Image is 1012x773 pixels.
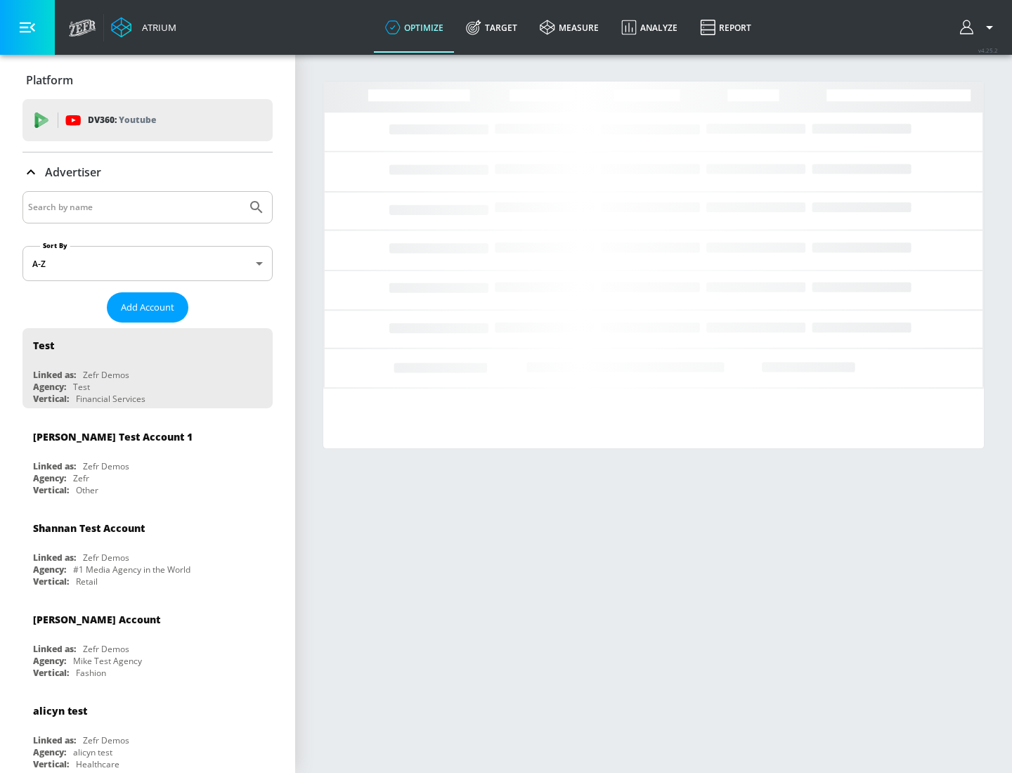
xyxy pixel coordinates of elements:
[22,60,273,100] div: Platform
[88,112,156,128] p: DV360:
[528,2,610,53] a: measure
[73,746,112,758] div: alicyn test
[73,472,89,484] div: Zefr
[455,2,528,53] a: Target
[978,46,998,54] span: v 4.25.2
[22,602,273,682] div: [PERSON_NAME] AccountLinked as:Zefr DemosAgency:Mike Test AgencyVertical:Fashion
[689,2,763,53] a: Report
[76,484,98,496] div: Other
[33,381,66,393] div: Agency:
[76,393,145,405] div: Financial Services
[111,17,176,38] a: Atrium
[33,484,69,496] div: Vertical:
[33,460,76,472] div: Linked as:
[33,746,66,758] div: Agency:
[33,369,76,381] div: Linked as:
[33,521,145,535] div: Shannan Test Account
[119,112,156,127] p: Youtube
[22,246,273,281] div: A-Z
[33,339,54,352] div: Test
[22,511,273,591] div: Shannan Test AccountLinked as:Zefr DemosAgency:#1 Media Agency in the WorldVertical:Retail
[33,564,66,576] div: Agency:
[22,420,273,500] div: [PERSON_NAME] Test Account 1Linked as:Zefr DemosAgency:ZefrVertical:Other
[33,393,69,405] div: Vertical:
[73,381,90,393] div: Test
[121,299,174,316] span: Add Account
[26,72,73,88] p: Platform
[76,667,106,679] div: Fashion
[33,576,69,587] div: Vertical:
[33,430,193,443] div: [PERSON_NAME] Test Account 1
[33,472,66,484] div: Agency:
[22,99,273,141] div: DV360: Youtube
[83,643,129,655] div: Zefr Demos
[33,734,76,746] div: Linked as:
[73,655,142,667] div: Mike Test Agency
[610,2,689,53] a: Analyze
[22,328,273,408] div: TestLinked as:Zefr DemosAgency:TestVertical:Financial Services
[107,292,188,323] button: Add Account
[73,564,190,576] div: #1 Media Agency in the World
[76,576,98,587] div: Retail
[76,758,119,770] div: Healthcare
[83,369,129,381] div: Zefr Demos
[136,21,176,34] div: Atrium
[83,460,129,472] div: Zefr Demos
[83,734,129,746] div: Zefr Demos
[40,241,70,250] label: Sort By
[33,704,87,717] div: alicyn test
[33,552,76,564] div: Linked as:
[374,2,455,53] a: optimize
[45,164,101,180] p: Advertiser
[83,552,129,564] div: Zefr Demos
[33,613,160,626] div: [PERSON_NAME] Account
[22,152,273,192] div: Advertiser
[33,758,69,770] div: Vertical:
[33,667,69,679] div: Vertical:
[28,198,241,216] input: Search by name
[33,655,66,667] div: Agency:
[33,643,76,655] div: Linked as:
